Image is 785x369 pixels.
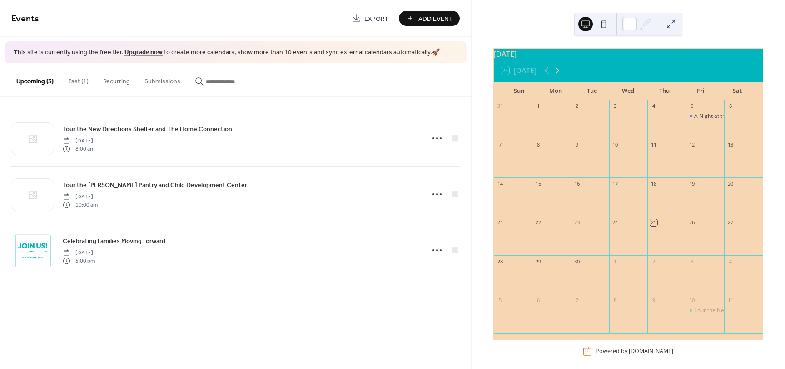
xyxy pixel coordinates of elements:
[612,180,619,187] div: 17
[686,307,725,314] div: Tour the New Directions Shelter and The Home Connection
[573,180,580,187] div: 16
[535,180,542,187] div: 15
[612,103,619,110] div: 3
[596,348,673,355] div: Powered by
[650,180,657,187] div: 18
[345,11,395,26] a: Export
[497,103,503,110] div: 31
[727,142,734,148] div: 13
[63,180,247,190] a: Tour the [PERSON_NAME] Pantry and Child Development Center
[63,192,98,201] span: [DATE]
[63,257,95,265] span: 5:00 pm
[612,219,619,226] div: 24
[727,219,734,226] div: 27
[497,219,503,226] div: 21
[650,142,657,148] div: 11
[497,297,503,303] div: 5
[63,180,247,190] span: Tour the [PERSON_NAME] Pantry and Child Development Center
[537,82,574,100] div: Mon
[650,219,657,226] div: 25
[399,11,460,26] button: Add Event
[124,46,163,59] a: Upgrade now
[727,258,734,265] div: 4
[727,180,734,187] div: 20
[14,48,440,57] span: This site is currently using the free tier. to create more calendars, show more than 10 events an...
[612,258,619,265] div: 1
[63,136,94,145] span: [DATE]
[573,103,580,110] div: 2
[689,180,696,187] div: 19
[418,14,453,24] span: Add Event
[535,103,542,110] div: 1
[63,248,95,257] span: [DATE]
[573,258,580,265] div: 30
[535,142,542,148] div: 8
[689,103,696,110] div: 5
[364,14,388,24] span: Export
[727,103,734,110] div: 6
[689,297,696,303] div: 10
[719,82,755,100] div: Sat
[497,142,503,148] div: 7
[137,63,188,96] button: Submissions
[686,112,725,120] div: A Night at the Ballpark
[689,258,696,265] div: 3
[689,142,696,148] div: 12
[535,258,542,265] div: 29
[501,82,537,100] div: Sun
[683,82,719,100] div: Fri
[610,82,646,100] div: Wed
[63,124,232,134] a: Tour the New Directions Shelter and The Home Connection
[535,297,542,303] div: 6
[694,112,785,120] div: A Night at the [GEOGRAPHIC_DATA]
[63,145,94,153] span: 8:00 am
[650,103,657,110] div: 4
[612,142,619,148] div: 10
[646,82,683,100] div: Thu
[573,297,580,303] div: 7
[535,219,542,226] div: 22
[689,219,696,226] div: 26
[727,297,734,303] div: 11
[11,10,39,28] span: Events
[612,297,619,303] div: 8
[63,236,165,246] a: Celebrating Families Moving Forward
[629,348,673,355] a: [DOMAIN_NAME]
[63,236,165,246] span: Celebrating Families Moving Forward
[573,142,580,148] div: 9
[650,258,657,265] div: 2
[574,82,610,100] div: Tue
[63,201,98,209] span: 10:00 am
[61,63,96,96] button: Past (1)
[497,258,503,265] div: 28
[494,49,763,60] div: [DATE]
[9,63,61,96] button: Upcoming (3)
[497,180,503,187] div: 14
[96,63,137,96] button: Recurring
[650,297,657,303] div: 9
[573,219,580,226] div: 23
